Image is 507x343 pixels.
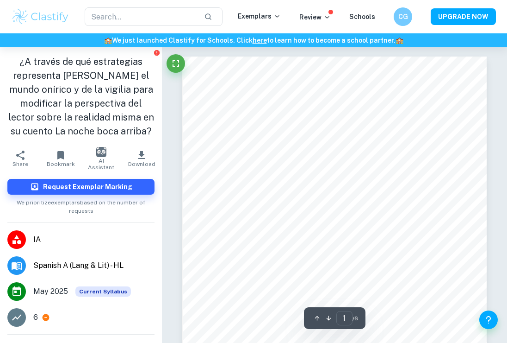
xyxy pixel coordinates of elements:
input: Search... [85,7,197,26]
span: 🏫 [396,37,403,44]
img: Clastify logo [11,7,70,26]
button: Help and Feedback [479,311,498,329]
span: Bookmark [47,161,75,167]
button: Request Exemplar Marking [7,179,155,195]
h6: CG [398,12,408,22]
span: We prioritize exemplars based on the number of requests [7,195,155,215]
button: AI Assistant [81,146,122,171]
a: Schools [349,13,375,20]
h1: ¿A través de qué estrategias representa [PERSON_NAME] el mundo onírico y de la vigilia para modif... [7,55,155,138]
img: AI Assistant [96,147,106,157]
span: 🏫 [104,37,112,44]
a: here [253,37,267,44]
span: / 6 [352,314,358,323]
span: AI Assistant [87,158,116,171]
p: 6 [33,312,38,323]
span: Current Syllabus [75,286,131,297]
button: Bookmark [41,146,81,171]
button: CG [394,7,412,26]
span: May 2025 [33,286,68,297]
h6: We just launched Clastify for Schools. Click to learn how to become a school partner. [2,35,505,45]
button: Fullscreen [167,54,185,73]
span: Download [128,161,155,167]
span: Spanish A (Lang & Lit) - HL [33,260,155,271]
div: This exemplar is based on the current syllabus. Feel free to refer to it for inspiration/ideas wh... [75,286,131,297]
button: Download [122,146,162,171]
span: IA [33,234,155,245]
button: Report issue [153,49,160,56]
button: UPGRADE NOW [431,8,496,25]
p: Exemplars [238,11,281,21]
span: Share [12,161,28,167]
p: Review [299,12,331,22]
h6: Request Exemplar Marking [43,182,132,192]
